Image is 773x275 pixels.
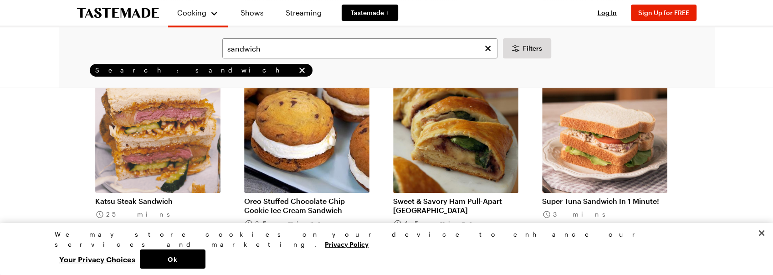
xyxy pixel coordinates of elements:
button: Log In [589,8,625,17]
span: Log In [598,9,617,16]
button: remove Search: sandwich [297,65,307,75]
div: We may store cookies on your device to enhance our services and marketing. [55,229,711,249]
button: Cooking [177,4,219,22]
span: Filters [523,44,542,53]
span: Search: sandwich [95,66,295,74]
button: Your Privacy Choices [55,249,140,269]
a: Katsu Steak Sandwich [95,197,220,206]
a: Tastemade + [342,5,398,21]
a: Super Tuna Sandwich In 1 Minute! [542,197,667,206]
span: Sign Up for FREE [638,9,689,16]
span: Tastemade + [351,8,389,17]
a: To Tastemade Home Page [77,8,159,18]
span: Cooking [177,8,206,17]
a: Sweet & Savory Ham Pull-Apart [GEOGRAPHIC_DATA] [393,197,518,215]
a: Oreo Stuffed Chocolate Chip Cookie Ice Cream Sandwich [244,197,369,215]
button: Desktop filters [503,38,551,58]
div: Privacy [55,229,711,269]
button: Clear search [483,43,493,53]
a: More information about your privacy, opens in a new tab [325,239,369,248]
button: Sign Up for FREE [631,5,696,21]
button: Ok [140,249,205,269]
input: Search for a Recipe [222,38,497,58]
button: Close [752,223,772,243]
